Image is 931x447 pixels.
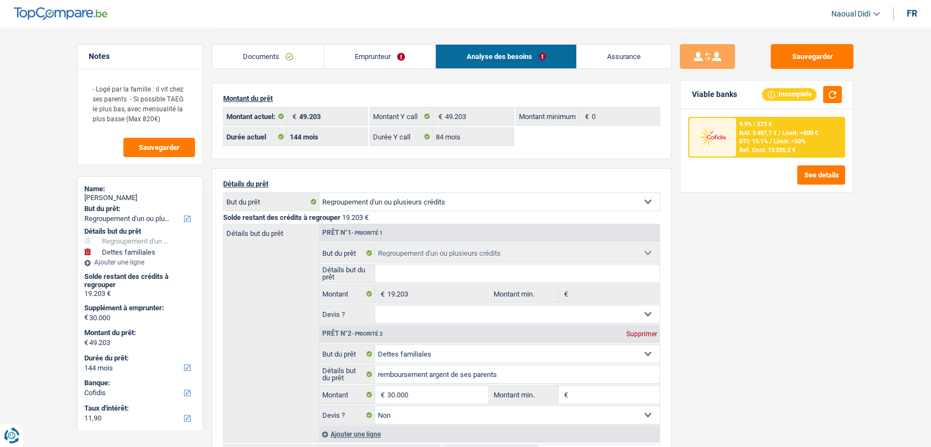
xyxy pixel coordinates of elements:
label: Durée actuel [224,128,287,146]
span: NAI: 3 487,7 € [739,130,777,137]
label: But du prêt [224,193,320,211]
div: Incomplete [762,88,816,100]
span: Solde restant des crédits à regrouper [223,213,340,222]
div: Name: [84,185,196,193]
span: € [559,386,571,403]
label: But du prêt [320,244,375,262]
span: Naoual Didi [831,9,870,19]
a: Analyse des besoins [436,45,576,68]
span: / [778,130,781,137]
span: - Priorité 2 [351,331,383,337]
img: TopCompare Logo [14,7,107,20]
div: Détails but du prêt [84,227,196,236]
label: But du prêt: [84,204,194,213]
label: Montant minimum [516,107,580,125]
label: Devis ? [320,305,375,323]
label: Banque: [84,379,194,387]
span: / [770,138,772,145]
span: € [559,285,571,303]
a: Assurance [577,45,672,68]
p: Montant du prêt [223,94,660,103]
label: Montant [320,386,375,403]
label: Devis ? [320,406,375,424]
div: 9.9% | 573 € [739,121,772,128]
div: Ajouter une ligne [319,426,659,442]
label: Montant min. [491,386,558,403]
span: € [580,107,592,125]
button: See details [797,165,845,185]
span: Limit: >800 € [782,130,818,137]
span: Limit: <50% [773,138,805,145]
div: fr [907,8,917,19]
div: 19.203 € [84,289,196,298]
div: Supprimer [623,331,659,337]
label: Supplément à emprunter: [84,304,194,313]
span: DTI: 19.1% [739,138,768,145]
button: Sauvegarder [771,44,853,69]
span: € [84,313,88,322]
div: Viable banks [691,90,737,99]
div: Prêt n°2 [320,330,386,337]
span: € [375,386,387,403]
div: Ref. Cost: 13 335,2 € [739,147,795,154]
a: Emprunteur [324,45,436,68]
h5: Notes [89,52,192,61]
a: Documents [212,45,324,68]
span: € [84,338,88,347]
label: Durée Y call [370,128,434,146]
span: € [375,285,387,303]
label: Montant Y call [370,107,434,125]
span: 19.203 € [342,213,369,222]
label: Détails but du prêt [224,224,319,237]
span: € [287,107,299,125]
label: Détails but du prêt [320,265,375,282]
div: Ajouter une ligne [84,258,196,266]
label: Montant [320,285,375,303]
label: Montant du prêt: [84,328,194,337]
div: [PERSON_NAME] [84,193,196,202]
p: Détails du prêt [223,180,660,188]
div: Prêt n°1 [320,229,386,236]
span: - Priorité 1 [351,230,383,236]
button: Sauvegarder [123,138,195,157]
a: Naoual Didi [822,5,880,23]
div: Stage: [84,429,196,438]
span: Sauvegarder [139,144,180,151]
label: Montant actuel: [224,107,287,125]
div: Solde restant des crédits à regrouper [84,272,196,289]
label: Montant min. [491,285,558,303]
img: Cofidis [692,127,733,147]
span: € [433,107,445,125]
label: Taux d'intérêt: [84,404,194,413]
label: Détails but du prêt [320,365,375,383]
label: Durée du prêt: [84,354,194,363]
label: But du prêt [320,345,375,363]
